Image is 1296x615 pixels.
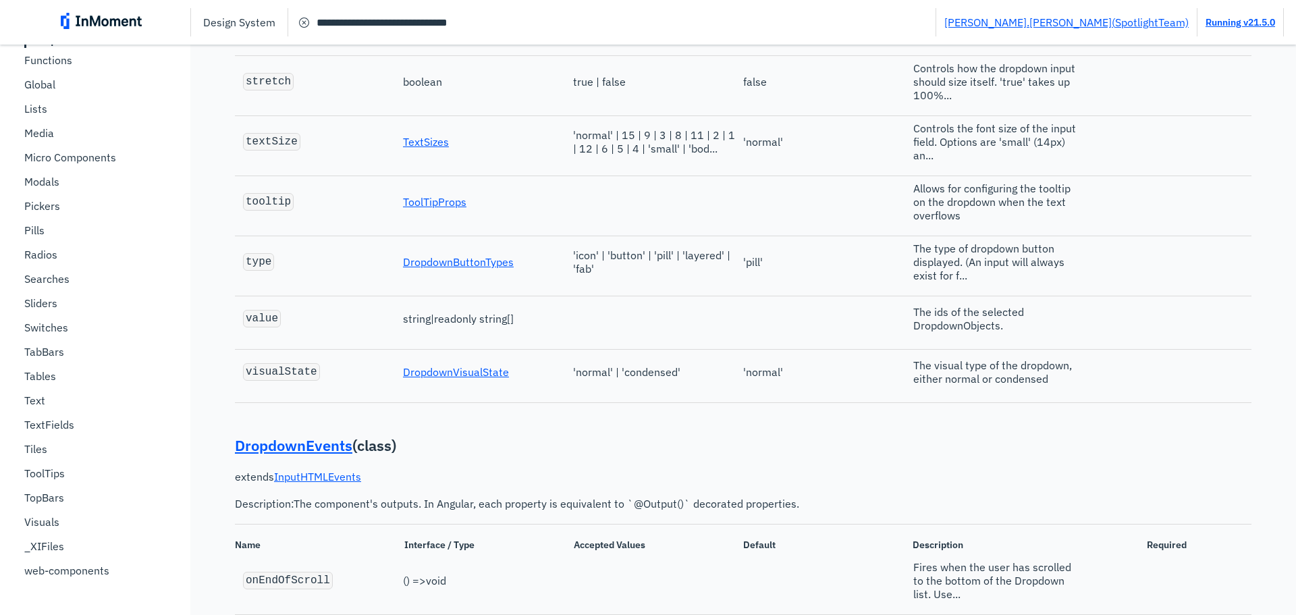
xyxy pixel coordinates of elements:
[743,365,783,379] span: 'normal'
[743,255,763,269] span: 'pill'
[403,312,514,325] span: string | readonly string []
[913,305,1079,332] span: The ids of the selected DropdownObjects.
[24,539,64,553] p: _XIFiles
[246,256,271,268] code: type
[235,470,1251,510] p: extends
[24,394,45,407] p: Text
[246,366,317,378] code: visualState
[404,530,574,560] span: Interface / Type
[203,16,275,29] p: Design System
[403,574,446,587] span: () => void
[913,122,1079,162] span: Controls the font size of the input field. Options are 'small' (14px) an...
[24,321,68,334] p: Switches
[24,272,70,286] p: Searches
[235,435,1251,456] p: ( class )
[24,466,65,480] p: ToolTips
[573,365,680,379] span: 'normal' | 'condensed'
[24,296,57,310] p: Sliders
[743,530,913,560] span: Default
[403,135,449,149] a: TextSizes
[24,102,47,115] p: Lists
[24,151,116,164] p: Micro Components
[235,435,352,455] a: DropdownEvents
[573,128,739,155] span: 'normal' | 15 | 9 | 3 | 8 | 11 | 2 | 1 | 12 | 6 | 5 | 4 | 'small' | 'bod...
[913,182,1079,222] span: Allows for configuring the tooltip on the dropdown when the text overflows
[913,560,1079,601] span: Fires when the user has scrolled to the bottom of the Dropdown list. Use...
[274,470,361,483] a: InputHTMLEvents
[24,442,47,456] p: Tiles
[1206,16,1275,28] a: Running v21.5.0
[246,136,298,148] code: textSize
[235,530,404,560] span: Name
[24,345,64,358] p: TabBars
[296,14,313,30] span: cancel circle icon
[24,175,59,188] p: Modals
[246,76,291,88] code: stretch
[24,491,64,504] p: TopBars
[246,313,278,325] code: value
[24,369,56,383] p: Tables
[24,78,55,91] p: Global
[246,196,291,208] code: tooltip
[574,530,743,560] span: Accepted Values
[573,248,739,275] span: 'icon' | 'button' | 'pill' | 'layered' | 'fab'
[235,497,1251,510] pre: Description: The component's outputs. In Angular, each property is equivalent to `@Output()` deco...
[743,135,783,149] span: 'normal'
[403,255,514,269] a: DropdownButtonTypes
[573,75,626,88] span: true | false
[24,223,45,237] p: Pills
[24,515,59,529] p: Visuals
[61,13,142,29] img: inmoment_main_full_color
[403,365,509,379] a: DropdownVisualState
[913,530,1082,560] span: Description
[246,574,330,587] code: onEndOfScroll
[24,199,60,213] p: Pickers
[913,242,1079,282] span: The type of dropdown button displayed. (An input will always exist for f...
[24,418,74,431] p: TextFields
[743,75,767,88] span: false
[288,10,936,34] input: Search
[24,248,57,261] p: Radios
[24,564,109,577] p: web-components
[296,14,313,30] div: cancel icon
[1082,530,1251,560] span: Required
[24,126,54,140] p: Media
[913,358,1079,385] span: The visual type of the dropdown, either normal or condensed
[944,16,1189,29] a: [PERSON_NAME].[PERSON_NAME](SpotlightTeam)
[403,75,442,88] span: boolean
[913,61,1079,102] span: Controls how the dropdown input should size itself. 'true' takes up 100%...
[403,195,466,209] a: ToolTipProps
